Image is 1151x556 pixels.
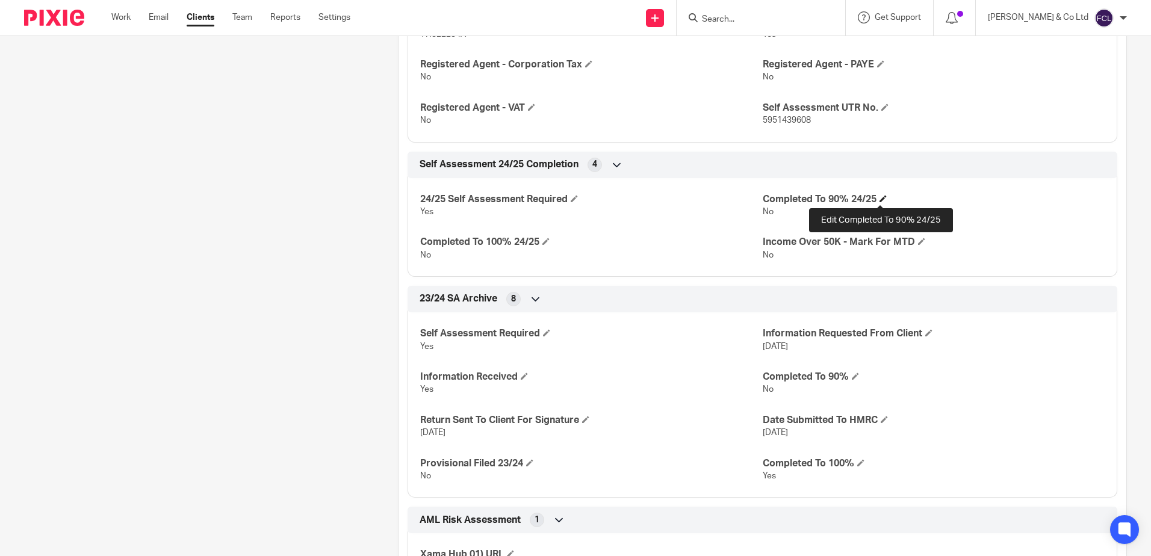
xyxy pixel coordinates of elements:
[763,457,1105,470] h4: Completed To 100%
[149,11,169,23] a: Email
[763,251,774,259] span: No
[1094,8,1114,28] img: svg%3E
[420,116,431,125] span: No
[535,514,539,526] span: 1
[420,208,433,216] span: Yes
[511,293,516,305] span: 8
[701,14,809,25] input: Search
[420,251,431,259] span: No
[420,514,521,527] span: AML Risk Assessment
[270,11,300,23] a: Reports
[592,158,597,170] span: 4
[420,457,762,470] h4: Provisional Filed 23/24
[187,11,214,23] a: Clients
[420,414,762,427] h4: Return Sent To Client For Signature
[763,342,788,351] span: [DATE]
[111,11,131,23] a: Work
[420,73,431,81] span: No
[763,414,1105,427] h4: Date Submitted To HMRC
[763,73,774,81] span: No
[420,342,433,351] span: Yes
[420,102,762,114] h4: Registered Agent - VAT
[420,371,762,383] h4: Information Received
[763,236,1105,249] h4: Income Over 50K - Mark For MTD
[763,30,776,39] span: Yes
[420,236,762,249] h4: Completed To 100% 24/25
[763,327,1105,340] h4: Information Requested From Client
[763,428,788,437] span: [DATE]
[763,116,811,125] span: 5951439608
[420,472,431,480] span: No
[763,102,1105,114] h4: Self Assessment UTR No.
[420,385,433,394] span: Yes
[763,58,1105,71] h4: Registered Agent - PAYE
[318,11,350,23] a: Settings
[763,193,1105,206] h4: Completed To 90% 24/25
[420,327,762,340] h4: Self Assessment Required
[24,10,84,26] img: Pixie
[763,371,1105,383] h4: Completed To 90%
[420,428,445,437] span: [DATE]
[875,13,921,22] span: Get Support
[420,58,762,71] h4: Registered Agent - Corporation Tax
[763,472,776,480] span: Yes
[420,30,466,39] span: YH322234A
[763,385,774,394] span: No
[763,208,774,216] span: No
[420,158,579,171] span: Self Assessment 24/25 Completion
[232,11,252,23] a: Team
[988,11,1088,23] p: [PERSON_NAME] & Co Ltd
[420,292,497,305] span: 23/24 SA Archive
[420,193,762,206] h4: 24/25 Self Assessment Required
